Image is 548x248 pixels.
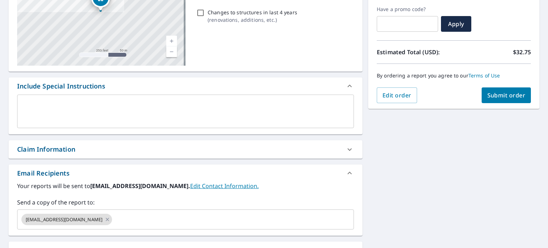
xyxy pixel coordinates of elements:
[21,216,107,223] span: [EMAIL_ADDRESS][DOMAIN_NAME]
[208,9,297,16] p: Changes to structures in last 4 years
[468,72,500,79] a: Terms of Use
[166,36,177,46] a: Current Level 17, Zoom In
[9,140,362,158] div: Claim Information
[9,77,362,95] div: Include Special Instructions
[377,6,438,12] label: Have a promo code?
[377,87,417,103] button: Edit order
[447,20,466,28] span: Apply
[513,48,531,56] p: $32.75
[21,214,112,225] div: [EMAIL_ADDRESS][DOMAIN_NAME]
[90,182,190,190] b: [EMAIL_ADDRESS][DOMAIN_NAME].
[382,91,411,99] span: Edit order
[208,16,297,24] p: ( renovations, additions, etc. )
[377,48,454,56] p: Estimated Total (USD):
[487,91,526,99] span: Submit order
[166,46,177,57] a: Current Level 17, Zoom Out
[17,81,105,91] div: Include Special Instructions
[441,16,471,32] button: Apply
[17,182,354,190] label: Your reports will be sent to
[9,165,362,182] div: Email Recipients
[482,87,531,103] button: Submit order
[190,182,259,190] a: EditContactInfo
[377,72,531,79] p: By ordering a report you agree to our
[17,145,75,154] div: Claim Information
[17,198,354,207] label: Send a copy of the report to:
[17,168,70,178] div: Email Recipients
